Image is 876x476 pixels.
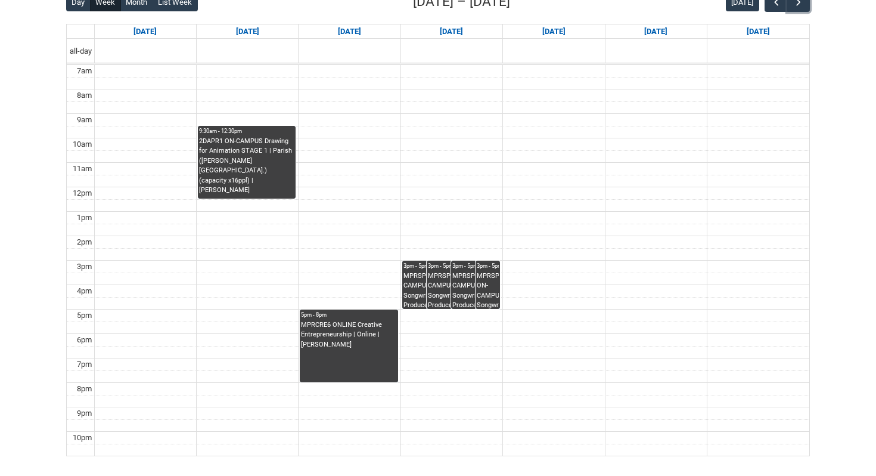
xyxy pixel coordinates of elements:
[74,358,94,370] div: 7pm
[70,187,94,199] div: 12pm
[74,114,94,126] div: 9am
[301,311,396,319] div: 5pm - 8pm
[74,310,94,322] div: 5pm
[199,137,294,196] div: 2DAPR1 ON-CAMPUS Drawing for Animation STAGE 1 | Parish ([PERSON_NAME][GEOGRAPHIC_DATA].) (capaci...
[70,163,94,175] div: 11am
[74,261,94,273] div: 3pm
[336,24,364,39] a: Go to September 16, 2025
[74,212,94,224] div: 1pm
[477,271,499,309] div: MPRSPR3 ON-CAMPUS Songwriter Producer WED 3:00-5:00 | [GEOGRAPHIC_DATA] ([GEOGRAPHIC_DATA].) (cap...
[74,383,94,395] div: 8pm
[74,65,94,77] div: 7am
[74,236,94,248] div: 2pm
[131,24,159,39] a: Go to September 14, 2025
[74,334,94,346] div: 6pm
[74,89,94,101] div: 8am
[70,432,94,444] div: 10pm
[234,24,262,39] a: Go to September 15, 2025
[74,285,94,297] div: 4pm
[477,262,499,270] div: 3pm - 5pm
[744,24,772,39] a: Go to September 20, 2025
[428,262,474,270] div: 3pm - 5pm
[301,320,396,350] div: MPRCRE6 ONLINE Creative Entrepreneurship | Online | [PERSON_NAME]
[74,407,94,419] div: 9pm
[428,271,474,309] div: MPRSPR3 ON-CAMPUS Songwriter Producer WED 3:00-5:00 | Ensemble Room 7 ([GEOGRAPHIC_DATA].) (capac...
[403,262,450,270] div: 3pm - 5pm
[199,127,294,135] div: 9:30am - 12:30pm
[452,262,499,270] div: 3pm - 5pm
[642,24,670,39] a: Go to September 19, 2025
[452,271,499,309] div: MPRSPR3 ON-CAMPUS Songwriter Producer WED 3:00-5:00 | Studio A ([GEOGRAPHIC_DATA].) (capacity x15...
[540,24,568,39] a: Go to September 18, 2025
[403,271,450,309] div: MPRSPR3 ON-CAMPUS Songwriter Producer WED 3:00-5:00 | Ensemble Room 6 ([GEOGRAPHIC_DATA].) (capac...
[437,24,465,39] a: Go to September 17, 2025
[67,45,94,57] span: all-day
[70,138,94,150] div: 10am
